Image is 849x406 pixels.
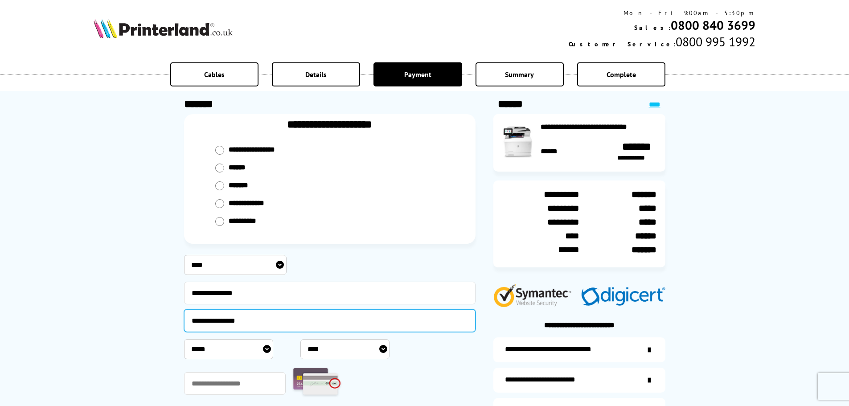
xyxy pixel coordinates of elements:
a: items-arrive [493,368,665,393]
span: Sales: [634,24,671,32]
span: Payment [404,70,431,79]
img: Printerland Logo [94,19,233,38]
span: Details [305,70,327,79]
span: 0800 995 1992 [676,33,755,50]
div: Mon - Fri 9:00am - 5:30pm [569,9,755,17]
span: Complete [607,70,636,79]
span: Customer Service: [569,40,676,48]
a: additional-ink [493,337,665,362]
span: Summary [505,70,534,79]
span: Cables [204,70,225,79]
a: 0800 840 3699 [671,17,755,33]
